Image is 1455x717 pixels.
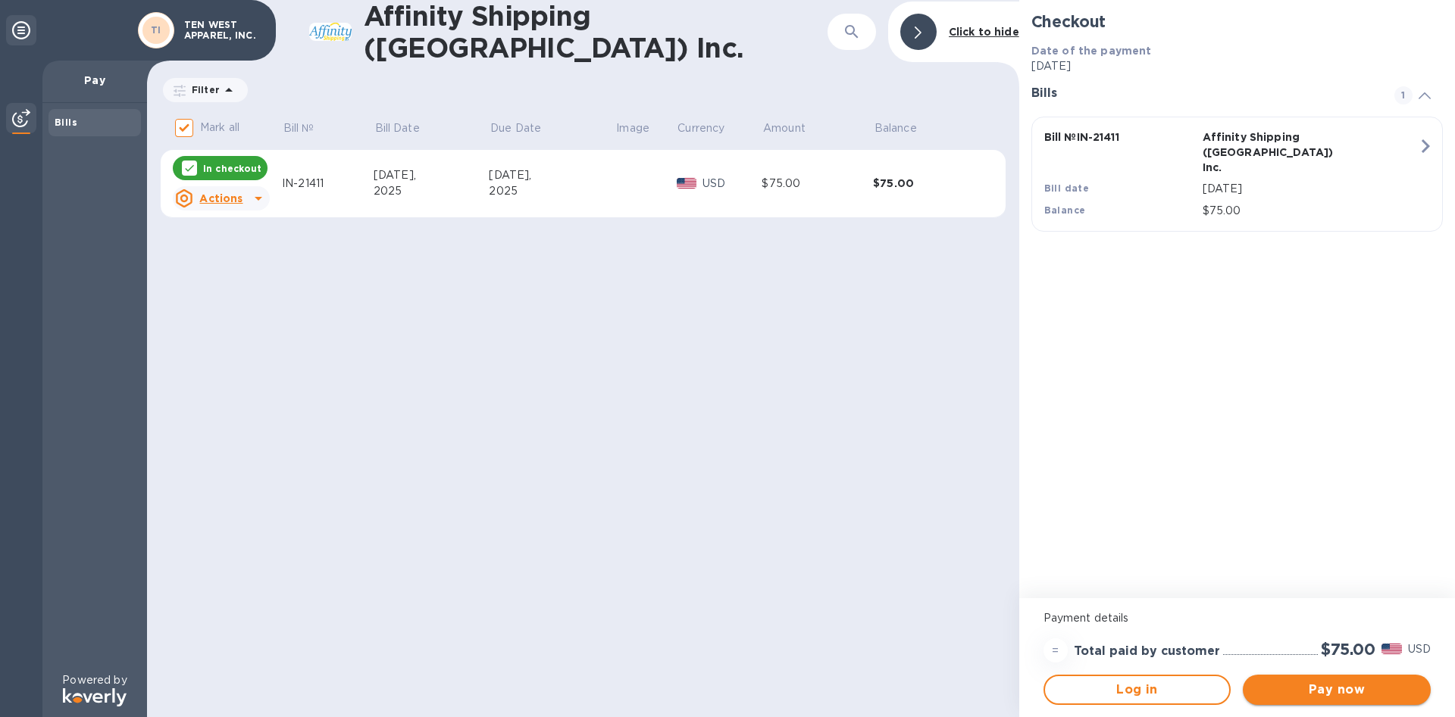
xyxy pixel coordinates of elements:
[1031,117,1443,232] button: Bill №IN-21411Affinity Shipping ([GEOGRAPHIC_DATA]) Inc.Bill date[DATE]Balance$75.00
[1203,203,1418,219] p: $75.00
[1381,644,1402,654] img: USD
[875,120,917,136] p: Balance
[55,73,135,88] p: Pay
[1057,681,1218,699] span: Log in
[677,120,724,136] p: Currency
[489,167,615,183] div: [DATE],
[1044,182,1090,194] b: Bill date
[1031,12,1443,31] h2: Checkout
[677,178,697,189] img: USD
[375,120,440,136] span: Bill Date
[1031,45,1152,57] b: Date of the payment
[1408,641,1431,657] p: USD
[283,120,334,136] span: Bill №
[375,120,420,136] p: Bill Date
[1203,129,1355,175] p: Affinity Shipping ([GEOGRAPHIC_DATA]) Inc.
[1203,181,1418,197] p: [DATE]
[616,120,649,136] p: Image
[489,183,615,199] div: 2025
[62,672,127,688] p: Powered by
[1044,610,1431,626] p: Payment details
[763,120,806,136] p: Amount
[490,120,541,136] p: Due Date
[1044,129,1197,145] p: Bill № IN-21411
[186,83,220,96] p: Filter
[762,176,873,192] div: $75.00
[1044,675,1231,705] button: Log in
[151,24,161,36] b: TI
[283,120,314,136] p: Bill №
[1031,58,1443,74] p: [DATE]
[949,26,1019,38] b: Click to hide
[374,183,490,199] div: 2025
[55,117,77,128] b: Bills
[873,176,984,191] div: $75.00
[490,120,561,136] span: Due Date
[63,688,127,706] img: Logo
[702,176,762,192] p: USD
[374,167,490,183] div: [DATE],
[1044,204,1086,216] b: Balance
[200,120,239,136] p: Mark all
[1255,681,1419,699] span: Pay now
[1074,644,1220,659] h3: Total paid by customer
[1394,86,1413,104] span: 1
[1044,638,1068,662] div: =
[199,192,242,204] u: Actions
[763,120,825,136] span: Amount
[875,120,937,136] span: Balance
[184,20,260,41] p: TEN WEST APPAREL, INC.
[203,162,261,175] p: In checkout
[282,176,374,192] div: IN-21411
[1243,675,1431,705] button: Pay now
[1031,86,1376,101] h3: Bills
[1321,640,1375,659] h2: $75.00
